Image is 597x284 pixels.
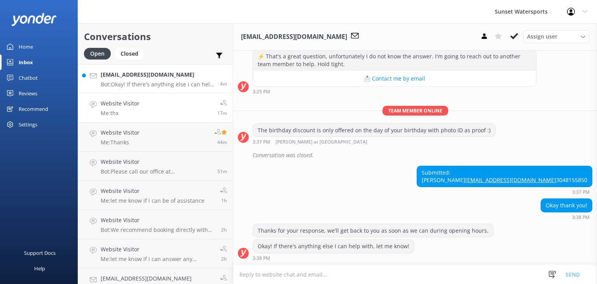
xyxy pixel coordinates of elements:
span: 01:51pm 15-Aug-2025 (UTC -05:00) America/Cancun [217,168,227,175]
div: 02:25pm 15-Aug-2025 (UTC -05:00) America/Cancun [253,89,536,94]
div: Open [84,48,111,60]
p: Me: let me know if i can be of assistance [101,197,204,204]
p: Me: let me know if i can answer any questions and help with reservations [101,256,214,263]
span: 01:58pm 15-Aug-2025 (UTC -05:00) America/Cancun [217,139,227,146]
div: Okay thank you! [541,199,592,212]
div: Okay! If there's anything else I can help with, let me know! [253,240,414,253]
span: 02:38pm 15-Aug-2025 (UTC -05:00) America/Cancun [220,81,227,87]
div: 02:37pm 15-Aug-2025 (UTC -05:00) America/Cancun [253,139,496,145]
strong: 3:38 PM [572,215,590,220]
a: Website VisitorBot:Please call our office at [PHONE_NUMBER] for assistance with your booking conf... [78,152,233,181]
h4: Website Visitor [101,99,140,108]
div: Home [19,39,33,54]
a: Website VisitorMe:let me know if i can be of assistance1h [78,181,233,210]
div: 02:38pm 15-Aug-2025 (UTC -05:00) America/Cancun [253,255,414,261]
p: Bot: Please call our office at [PHONE_NUMBER] for assistance with your booking confirmation. [101,168,211,175]
h2: Conversations [84,29,227,44]
h4: Website Visitor [101,128,140,137]
a: [EMAIL_ADDRESS][DOMAIN_NAME]Bot:Okay! If there's anything else I can help with, let me know!4m [78,64,233,93]
a: Open [84,49,115,58]
span: Assign user [527,32,557,41]
div: Support Docs [24,245,56,261]
a: Website VisitorMe:thx17m [78,93,233,123]
div: Thanks for your response, we'll get back to you as soon as we can during opening hours. [253,224,493,237]
strong: 3:38 PM [253,256,270,261]
div: 02:37pm 15-Aug-2025 (UTC -05:00) America/Cancun [417,189,592,195]
div: Assign User [523,30,589,43]
span: 12:22pm 15-Aug-2025 (UTC -05:00) America/Cancun [221,256,227,262]
strong: 3:25 PM [253,89,270,94]
span: 02:25pm 15-Aug-2025 (UTC -05:00) America/Cancun [217,110,227,116]
div: Closed [115,48,144,60]
p: Me: Thanks [101,139,140,146]
div: Inbox [19,54,33,70]
span: Team member online [382,106,448,116]
a: Website VisitorBot:We recommend booking directly with us for the best prices, as third-party site... [78,210,233,239]
div: Reviews [19,86,37,101]
p: Bot: Okay! If there's anything else I can help with, let me know! [101,81,214,88]
p: Me: thx [101,110,140,117]
a: Website VisitorMe:Thanks44m [78,123,233,152]
p: Bot: We recommend booking directly with us for the best prices, as third-party sites like Groupon... [101,226,215,233]
h3: [EMAIL_ADDRESS][DOMAIN_NAME] [241,32,347,42]
div: Chatbot [19,70,38,86]
span: 01:32pm 15-Aug-2025 (UTC -05:00) America/Cancun [221,197,227,204]
h4: Website Visitor [101,187,204,195]
div: Submitted: [PERSON_NAME] 3048155850 [417,166,592,187]
div: Recommend [19,101,48,117]
div: 02:38pm 15-Aug-2025 (UTC -05:00) America/Cancun [541,214,592,220]
div: Conversation was closed. [253,149,592,162]
div: Settings [19,117,37,132]
a: Closed [115,49,148,58]
button: 📩 Contact me by email [253,71,536,86]
a: [EMAIL_ADDRESS][DOMAIN_NAME] [465,176,556,184]
strong: 3:37 PM [572,190,590,195]
a: Website VisitorMe:let me know if i can answer any questions and help with reservations2h [78,239,233,268]
h4: Website Visitor [101,245,214,254]
div: 2025-08-15T19:37:17.203 [238,149,592,162]
strong: 3:37 PM [253,140,270,145]
img: yonder-white-logo.png [12,13,56,26]
h4: [EMAIL_ADDRESS][DOMAIN_NAME] [101,70,214,79]
div: ⚡ That's a great question, unfortunately I do not know the answer. I'm going to reach out to anot... [253,50,536,70]
h4: Website Visitor [101,158,211,166]
span: 12:25pm 15-Aug-2025 (UTC -05:00) America/Cancun [221,226,227,233]
div: The birthday discount is only offered on the day of your birthday with photo ID as proof :) [253,124,495,137]
div: Help [34,261,45,276]
h4: [EMAIL_ADDRESS][DOMAIN_NAME] [101,274,192,283]
span: [PERSON_NAME] at [GEOGRAPHIC_DATA] [276,140,367,145]
h4: Website Visitor [101,216,215,224]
